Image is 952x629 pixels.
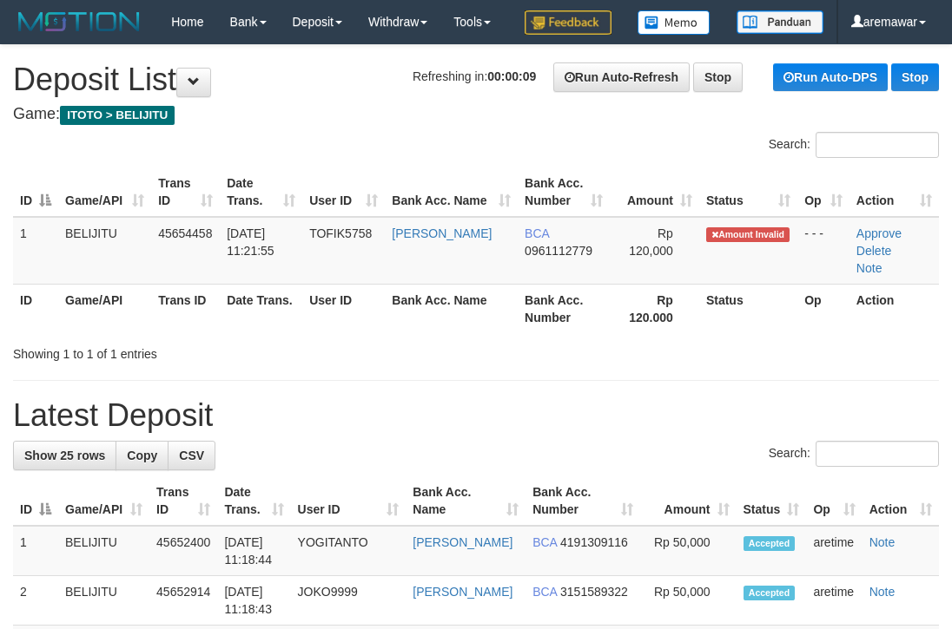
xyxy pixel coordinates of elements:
[518,284,610,333] th: Bank Acc. Number
[487,69,536,83] strong: 00:00:09
[560,535,628,549] span: Copy 4191309116 to clipboard
[302,167,385,217] th: User ID: activate to sort column ascending
[220,284,302,333] th: Date Trans.
[699,284,797,333] th: Status
[168,441,215,470] a: CSV
[806,576,862,626] td: aretime
[58,476,149,526] th: Game/API: activate to sort column ascending
[227,226,274,258] span: [DATE] 11:21:55
[769,441,939,467] label: Search:
[737,10,823,34] img: panduan.png
[553,62,690,92] a: Run Auto-Refresh
[149,476,217,526] th: Trans ID: activate to sort column ascending
[869,585,896,599] a: Note
[413,535,512,549] a: [PERSON_NAME]
[863,476,939,526] th: Action: activate to sort column ascending
[856,261,883,275] a: Note
[220,167,302,217] th: Date Trans.: activate to sort column ascending
[291,476,407,526] th: User ID: activate to sort column ascending
[158,226,212,240] span: 45654458
[816,441,939,467] input: Search:
[13,398,939,433] h1: Latest Deposit
[525,10,612,35] img: Feedback.jpg
[149,526,217,576] td: 45652400
[797,284,850,333] th: Op
[638,10,711,35] img: Button%20Memo.svg
[525,244,592,258] span: Copy 0961112779 to clipboard
[526,476,640,526] th: Bank Acc. Number: activate to sort column ascending
[179,449,204,462] span: CSV
[532,585,557,599] span: BCA
[217,576,290,626] td: [DATE] 11:18:43
[640,476,736,526] th: Amount: activate to sort column ascending
[856,226,902,240] a: Approve
[13,526,58,576] td: 1
[149,576,217,626] td: 45652914
[217,526,290,576] td: [DATE] 11:18:44
[13,576,58,626] td: 2
[532,535,557,549] span: BCA
[806,526,862,576] td: aretime
[24,449,105,462] span: Show 25 rows
[58,576,149,626] td: BELIJITU
[629,226,673,258] span: Rp 120,000
[58,167,151,217] th: Game/API: activate to sort column ascending
[706,227,790,242] span: Amount is not matched
[699,167,797,217] th: Status: activate to sort column ascending
[773,63,888,91] a: Run Auto-DPS
[744,586,796,600] span: Accepted
[816,132,939,158] input: Search:
[850,284,939,333] th: Action
[13,106,939,123] h4: Game:
[385,167,518,217] th: Bank Acc. Name: activate to sort column ascending
[13,217,58,285] td: 1
[13,62,939,97] h1: Deposit List
[116,441,169,470] a: Copy
[127,449,157,462] span: Copy
[58,217,151,285] td: BELIJITU
[610,284,699,333] th: Rp 120.000
[13,476,58,526] th: ID: activate to sort column descending
[797,217,850,285] td: - - -
[744,536,796,551] span: Accepted
[640,576,736,626] td: Rp 50,000
[406,476,526,526] th: Bank Acc. Name: activate to sort column ascending
[60,106,175,125] span: ITOTO > BELIJITU
[13,338,384,363] div: Showing 1 to 1 of 1 entries
[797,167,850,217] th: Op: activate to sort column ascending
[891,63,939,91] a: Stop
[302,284,385,333] th: User ID
[309,226,372,240] span: TOFIK5758
[693,62,743,92] a: Stop
[58,526,149,576] td: BELIJITU
[560,585,628,599] span: Copy 3151589322 to clipboard
[217,476,290,526] th: Date Trans.: activate to sort column ascending
[413,585,512,599] a: [PERSON_NAME]
[385,284,518,333] th: Bank Acc. Name
[806,476,862,526] th: Op: activate to sort column ascending
[769,132,939,158] label: Search:
[13,441,116,470] a: Show 25 rows
[13,167,58,217] th: ID: activate to sort column descending
[291,526,407,576] td: YOGITANTO
[850,167,939,217] th: Action: activate to sort column ascending
[869,535,896,549] a: Note
[151,167,220,217] th: Trans ID: activate to sort column ascending
[610,167,699,217] th: Amount: activate to sort column ascending
[58,284,151,333] th: Game/API
[525,226,549,240] span: BCA
[518,167,610,217] th: Bank Acc. Number: activate to sort column ascending
[13,9,145,35] img: MOTION_logo.png
[737,476,807,526] th: Status: activate to sort column ascending
[291,576,407,626] td: JOKO9999
[856,244,891,258] a: Delete
[151,284,220,333] th: Trans ID
[413,69,536,83] span: Refreshing in:
[640,526,736,576] td: Rp 50,000
[392,226,492,240] a: [PERSON_NAME]
[13,284,58,333] th: ID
